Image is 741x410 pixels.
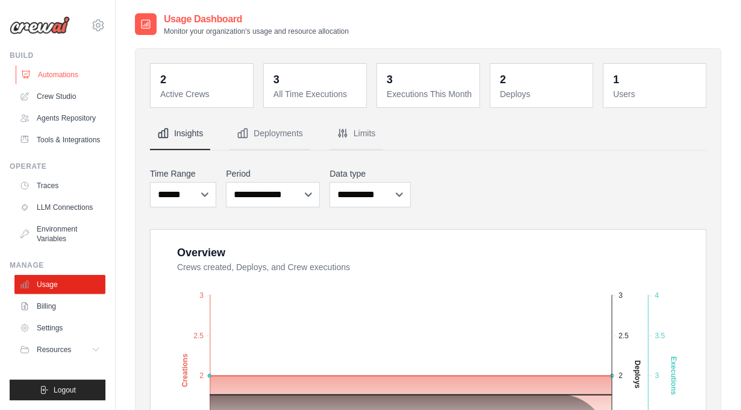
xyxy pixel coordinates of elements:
button: Deployments [230,118,310,150]
tspan: 2 [199,371,204,380]
text: Deploys [633,360,642,388]
span: Resources [37,345,71,355]
div: Manage [10,260,105,270]
tspan: 2.5 [193,331,204,339]
button: Limits [330,118,383,150]
nav: Tabs [150,118,707,150]
dt: Deploys [500,88,586,100]
div: 3 [387,71,393,88]
dt: Active Crews [160,88,246,100]
text: Executions [669,356,678,395]
a: Automations [16,65,107,84]
a: Crew Studio [14,87,105,106]
dt: All Time Executions [274,88,359,100]
button: Resources [14,340,105,359]
tspan: 4 [655,291,659,300]
span: Logout [54,385,76,395]
tspan: 2.5 [619,331,629,339]
div: 2 [160,71,166,88]
a: Billing [14,297,105,316]
img: Logo [10,16,70,34]
div: 1 [613,71,619,88]
label: Period [226,168,320,180]
dt: Executions This Month [387,88,472,100]
div: 2 [500,71,506,88]
a: Tools & Integrations [14,130,105,150]
a: Agents Repository [14,109,105,128]
tspan: 3.5 [655,331,665,339]
button: Insights [150,118,210,150]
a: Traces [14,176,105,195]
tspan: 3 [619,291,623,300]
label: Time Range [150,168,216,180]
a: Usage [14,275,105,294]
div: 3 [274,71,280,88]
div: Operate [10,162,105,171]
h2: Usage Dashboard [164,12,349,27]
div: Build [10,51,105,60]
dt: Users [613,88,699,100]
label: Data type [330,168,410,180]
tspan: 3 [655,371,659,380]
text: Creations [181,353,189,387]
p: Monitor your organization's usage and resource allocation [164,27,349,36]
a: Settings [14,318,105,338]
a: Environment Variables [14,219,105,248]
button: Logout [10,380,105,400]
tspan: 2 [619,371,623,380]
a: LLM Connections [14,198,105,217]
dt: Crews created, Deploys, and Crew executions [177,261,692,273]
tspan: 3 [199,291,204,300]
div: Overview [177,244,225,261]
